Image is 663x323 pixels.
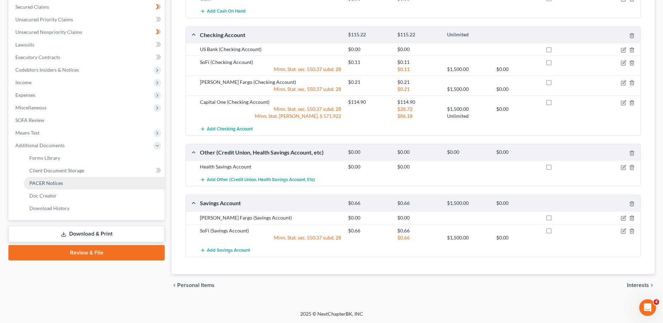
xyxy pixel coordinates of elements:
[24,152,165,164] a: Forms Library
[15,54,60,60] span: Executory Contracts
[10,1,165,13] a: Secured Claims
[196,31,345,38] div: Checking Account
[24,164,165,177] a: Client Document Storage
[196,86,345,93] div: Minn. Stat. sec. 550.37 subd. 28
[15,4,49,10] span: Secured Claims
[654,299,659,305] span: 4
[15,42,34,48] span: Lawsuits
[493,66,542,73] div: $0.00
[196,163,345,170] div: Health Savings Account
[394,79,443,86] div: $0.21
[639,299,656,316] iframe: Intercom live chat
[345,46,394,53] div: $0.00
[394,86,443,93] div: $0.21
[444,31,493,38] div: Unlimited
[444,113,493,120] div: Unlimited
[196,79,345,86] div: [PERSON_NAME] Fargo (Checking Account)
[444,66,493,73] div: $1,500.00
[196,234,345,241] div: Minn. Stat. sec. 550.37 subd. 28
[444,106,493,113] div: $1,500.00
[172,282,215,288] button: chevron_left Personal Items
[196,106,345,113] div: Minn. Stat. sec. 550.37 subd. 28
[207,248,250,253] span: Add Savings Account
[394,200,443,207] div: $0.66
[24,189,165,202] a: Doc Creator
[200,5,246,18] button: Add Cash on Hand
[196,66,345,73] div: Minn. Stat. sec. 550.37 subd. 28
[200,122,253,135] button: Add Checking Account
[24,202,165,215] a: Download History
[394,234,443,241] div: $0.66
[132,310,531,323] div: 2025 © NextChapterBK, INC
[345,227,394,234] div: $0.66
[15,105,46,110] span: Miscellaneous
[394,66,443,73] div: $0.11
[394,31,443,38] div: $115.22
[493,106,542,113] div: $0.00
[345,214,394,221] div: $0.00
[444,200,493,207] div: $1,500.00
[196,199,345,207] div: Savings Account
[444,86,493,93] div: $1,500.00
[207,177,315,182] span: Add Other (Credit Union, Health Savings Account, etc)
[394,227,443,234] div: $0.66
[8,245,165,260] a: Review & File
[29,180,63,186] span: PACER Notices
[649,282,655,288] i: chevron_right
[196,149,345,156] div: Other (Credit Union, Health Savings Account, etc)
[493,200,542,207] div: $0.00
[15,92,35,98] span: Expenses
[10,114,165,127] a: SOFA Review
[394,113,443,120] div: $86.18
[394,163,443,170] div: $0.00
[29,205,70,211] span: Download History
[196,227,345,234] div: SoFi (Savings Account)
[196,214,345,221] div: [PERSON_NAME] Fargo (Savings Account)
[15,29,82,35] span: Unsecured Nonpriority Claims
[345,149,394,156] div: $0.00
[394,99,443,106] div: $114.90
[394,59,443,66] div: $0.11
[493,149,542,156] div: $0.00
[394,149,443,156] div: $0.00
[207,126,253,132] span: Add Checking Account
[172,282,177,288] i: chevron_left
[15,16,73,22] span: Unsecured Priority Claims
[29,167,84,173] span: Client Document Storage
[196,99,345,106] div: Capital One (Checking Account)
[196,46,345,53] div: US Bank (Checking Account)
[345,163,394,170] div: $0.00
[394,214,443,221] div: $0.00
[345,31,394,38] div: $115.22
[444,149,493,156] div: $0.00
[10,51,165,64] a: Executory Contracts
[345,99,394,106] div: $114.90
[10,13,165,26] a: Unsecured Priority Claims
[200,173,315,186] button: Add Other (Credit Union, Health Savings Account, etc)
[394,106,443,113] div: $28.72
[10,26,165,38] a: Unsecured Nonpriority Claims
[29,155,60,161] span: Forms Library
[15,79,31,85] span: Income
[493,86,542,93] div: $0.00
[200,244,250,257] button: Add Savings Account
[196,59,345,66] div: SoFi (Checking Account)
[15,67,79,73] span: Codebtors Insiders & Notices
[444,234,493,241] div: $1,500.00
[15,117,44,123] span: SOFA Review
[196,113,345,120] div: Minn. Stat. [PERSON_NAME]. § 571.922
[345,79,394,86] div: $0.21
[8,226,165,242] a: Download & Print
[29,193,57,199] span: Doc Creator
[15,130,39,136] span: Means Test
[177,282,215,288] span: Personal Items
[24,177,165,189] a: PACER Notices
[493,234,542,241] div: $0.00
[627,282,649,288] span: Interests
[627,282,655,288] button: Interests chevron_right
[394,46,443,53] div: $0.00
[345,59,394,66] div: $0.11
[10,38,165,51] a: Lawsuits
[15,142,65,148] span: Additional Documents
[345,200,394,207] div: $0.66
